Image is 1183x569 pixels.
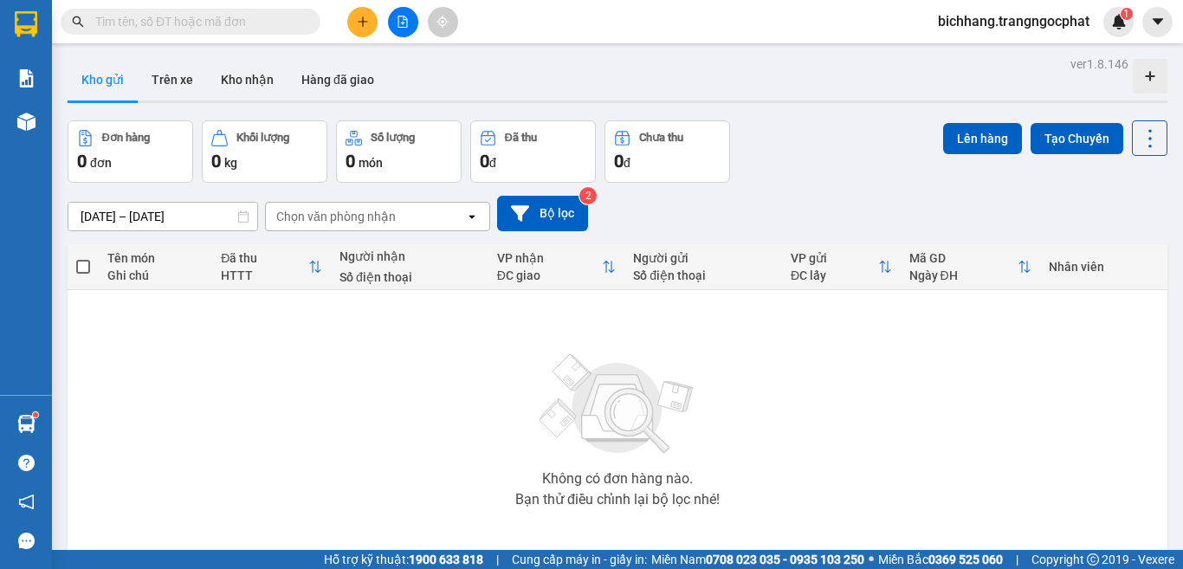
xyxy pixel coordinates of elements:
[515,493,720,507] div: Bạn thử điều chỉnh lại bộ lọc nhé!
[15,11,37,37] img: logo-vxr
[909,268,1018,282] div: Ngày ĐH
[909,251,1018,265] div: Mã GD
[633,251,773,265] div: Người gửi
[633,268,773,282] div: Số điện thoại
[470,120,596,183] button: Đã thu0đ
[359,156,383,170] span: món
[579,187,597,204] sup: 2
[397,16,409,28] span: file-add
[336,120,462,183] button: Số lượng0món
[531,344,704,465] img: svg+xml;base64,PHN2ZyBjbGFzcz0ibGlzdC1wbHVnX19zdmciIHhtbG5zPSJodHRwOi8vd3d3LnczLm9yZy8yMDAwL3N2Zy...
[346,151,355,171] span: 0
[488,244,625,290] th: Toggle SortBy
[357,16,369,28] span: plus
[68,120,193,183] button: Đơn hàng0đơn
[77,151,87,171] span: 0
[791,268,878,282] div: ĐC lấy
[497,268,603,282] div: ĐC giao
[465,210,479,223] svg: open
[928,553,1003,566] strong: 0369 525 060
[614,151,624,171] span: 0
[17,415,36,433] img: warehouse-icon
[943,123,1022,154] button: Lên hàng
[791,251,878,265] div: VP gửi
[604,120,730,183] button: Chưa thu0đ
[68,203,257,230] input: Select a date range.
[17,69,36,87] img: solution-icon
[202,120,327,183] button: Khối lượng0kg
[72,16,84,28] span: search
[18,533,35,549] span: message
[639,132,683,144] div: Chưa thu
[221,251,308,265] div: Đã thu
[1150,14,1166,29] span: caret-down
[288,59,388,100] button: Hàng đã giao
[347,7,378,37] button: plus
[436,16,449,28] span: aim
[18,494,35,510] span: notification
[95,12,300,31] input: Tìm tên, số ĐT hoặc mã đơn
[878,550,1003,569] span: Miền Bắc
[869,556,874,563] span: ⚪️
[489,156,496,170] span: đ
[782,244,901,290] th: Toggle SortBy
[1142,7,1173,37] button: caret-down
[1123,8,1129,20] span: 1
[1087,553,1099,566] span: copyright
[706,553,864,566] strong: 0708 023 035 - 0935 103 250
[236,132,289,144] div: Khối lượng
[1049,260,1159,274] div: Nhân viên
[428,7,458,37] button: aim
[505,132,537,144] div: Đã thu
[496,550,499,569] span: |
[1121,8,1133,20] sup: 1
[224,156,237,170] span: kg
[1111,14,1127,29] img: icon-new-feature
[211,151,221,171] span: 0
[542,472,693,486] div: Không có đơn hàng nào.
[68,59,138,100] button: Kho gửi
[409,553,483,566] strong: 1900 633 818
[324,550,483,569] span: Hỗ trợ kỹ thuật:
[138,59,207,100] button: Trên xe
[339,270,480,284] div: Số điện thoại
[212,244,331,290] th: Toggle SortBy
[276,208,396,225] div: Chọn văn phòng nhận
[18,455,35,471] span: question-circle
[901,244,1040,290] th: Toggle SortBy
[624,156,630,170] span: đ
[207,59,288,100] button: Kho nhận
[924,10,1103,32] span: bichhang.trangngocphat
[371,132,415,144] div: Số lượng
[1016,550,1018,569] span: |
[388,7,418,37] button: file-add
[651,550,864,569] span: Miền Nam
[102,132,150,144] div: Đơn hàng
[480,151,489,171] span: 0
[107,268,204,282] div: Ghi chú
[497,251,603,265] div: VP nhận
[107,251,204,265] div: Tên món
[339,249,480,263] div: Người nhận
[1070,55,1128,74] div: ver 1.8.146
[90,156,112,170] span: đơn
[512,550,647,569] span: Cung cấp máy in - giấy in:
[1031,123,1123,154] button: Tạo Chuyến
[497,196,588,231] button: Bộ lọc
[221,268,308,282] div: HTTT
[1133,59,1167,94] div: Tạo kho hàng mới
[33,412,38,417] sup: 1
[17,113,36,131] img: warehouse-icon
